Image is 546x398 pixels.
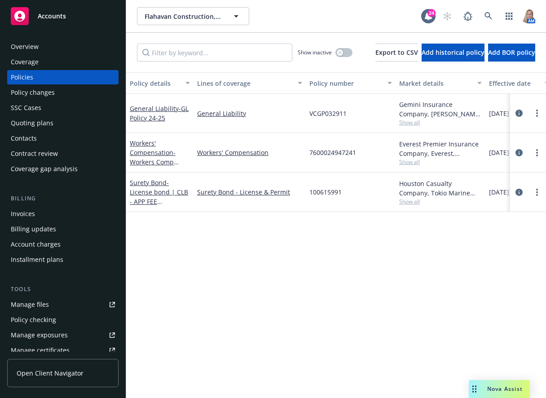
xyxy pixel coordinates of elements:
div: Drag to move [469,380,480,398]
button: Policy number [306,72,396,94]
a: more [532,187,542,198]
div: Gemini Insurance Company, [PERSON_NAME] Corporation, Jencap Insurance Services Inc [399,100,482,119]
span: [DATE] [489,187,509,197]
button: Nova Assist [469,380,530,398]
div: Quoting plans [11,116,53,130]
div: Tools [7,285,119,294]
span: - Workers Comp Everest 24-25 [130,148,179,176]
a: Contacts [7,131,119,146]
button: Market details [396,72,485,94]
div: 24 [427,9,436,17]
a: General Liability [197,109,302,118]
a: Manage exposures [7,328,119,342]
a: Search [480,7,498,25]
img: photo [521,9,535,23]
a: Policy changes [7,85,119,100]
button: Lines of coverage [194,72,306,94]
a: Coverage gap analysis [7,162,119,176]
span: Show all [399,119,482,126]
div: Market details [399,79,472,88]
span: [DATE] [489,109,509,118]
a: Policies [7,70,119,84]
a: Manage files [7,297,119,312]
span: [DATE] [489,148,509,157]
span: VCGP032911 [309,109,347,118]
a: Account charges [7,237,119,252]
div: SSC Cases [11,101,41,115]
a: Manage certificates [7,343,119,358]
button: Add historical policy [422,44,484,62]
span: Nova Assist [487,385,523,393]
div: Account charges [11,237,61,252]
a: Surety Bond - License & Permit [197,187,302,197]
div: Installment plans [11,252,63,267]
div: Overview [11,40,39,54]
div: Contacts [11,131,37,146]
a: Workers' Compensation [197,148,302,157]
a: more [532,147,542,158]
a: Report a Bug [459,7,477,25]
button: Flahavan Construction, Inc. [137,7,249,25]
a: Start snowing [438,7,456,25]
div: Coverage [11,55,39,69]
a: General Liability [130,104,189,122]
div: Manage certificates [11,343,70,358]
div: Lines of coverage [197,79,292,88]
div: Invoices [11,207,35,221]
a: Accounts [7,4,119,29]
a: Contract review [7,146,119,161]
a: Workers' Compensation [130,139,176,176]
span: Accounts [38,13,66,20]
span: 100615991 [309,187,342,197]
span: 7600024947241 [309,148,356,157]
button: Add BOR policy [488,44,535,62]
a: Billing updates [7,222,119,236]
div: Policy checking [11,313,56,327]
span: Add historical policy [422,48,484,57]
a: Invoices [7,207,119,221]
a: Switch app [500,7,518,25]
div: Billing [7,194,119,203]
div: Houston Casualty Company, Tokio Marine HCC [399,179,482,198]
input: Filter by keyword... [137,44,292,62]
button: Policy details [126,72,194,94]
div: Manage exposures [11,328,68,342]
span: Add BOR policy [488,48,535,57]
div: Contract review [11,146,58,161]
a: circleInformation [514,147,524,158]
a: more [532,108,542,119]
span: Open Client Navigator [17,368,84,378]
a: Surety Bond [130,178,188,215]
a: circleInformation [514,187,524,198]
div: Billing updates [11,222,56,236]
div: Manage files [11,297,49,312]
a: SSC Cases [7,101,119,115]
div: Policy details [130,79,180,88]
a: Quoting plans [7,116,119,130]
a: circleInformation [514,108,524,119]
span: Show all [399,158,482,166]
div: Effective date [489,79,539,88]
div: Policy number [309,79,382,88]
a: Coverage [7,55,119,69]
span: Flahavan Construction, Inc. [145,12,222,21]
span: Show all [399,198,482,205]
div: Coverage gap analysis [11,162,78,176]
span: Export to CSV [375,48,418,57]
a: Overview [7,40,119,54]
button: Export to CSV [375,44,418,62]
div: Policy changes [11,85,55,100]
a: Policy checking [7,313,119,327]
div: Everest Premier Insurance Company, Everest, Arrowhead General Insurance Agency, Inc. [399,139,482,158]
span: Show inactive [298,49,332,56]
a: Installment plans [7,252,119,267]
div: Policies [11,70,33,84]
